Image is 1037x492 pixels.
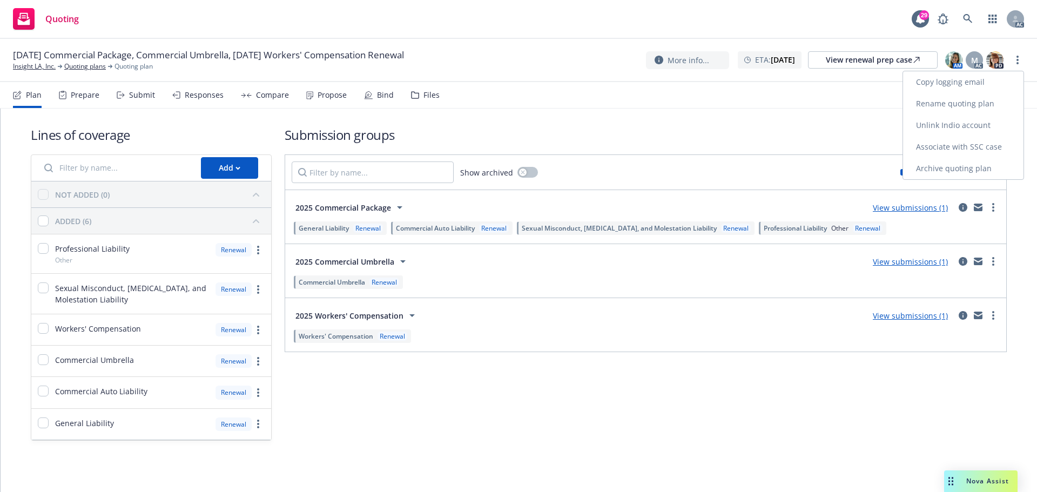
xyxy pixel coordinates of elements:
[55,417,114,429] span: General Liability
[216,282,252,296] div: Renewal
[873,257,948,267] a: View submissions (1)
[771,55,795,65] strong: [DATE]
[353,224,383,233] div: Renewal
[216,386,252,399] div: Renewal
[55,243,130,254] span: Professional Liability
[318,91,347,99] div: Propose
[185,91,224,99] div: Responses
[957,8,979,30] a: Search
[903,136,1023,158] a: Associate with SSC case
[295,202,391,213] span: 2025 Commercial Package
[219,158,240,178] div: Add
[292,305,422,326] button: 2025 Workers' Compensation
[55,282,209,305] span: Sexual Misconduct, [MEDICAL_DATA], and Molestation Liability
[764,224,827,233] span: Professional Liability
[216,323,252,336] div: Renewal
[853,224,883,233] div: Renewal
[423,91,440,99] div: Files
[900,167,950,177] div: Limits added
[292,161,454,183] input: Filter by name...
[396,224,475,233] span: Commercial Auto Liability
[292,197,410,218] button: 2025 Commercial Package
[13,49,404,62] span: [DATE] Commercial Package, Commercial Umbrella, [DATE] Workers' Compensation Renewal
[13,62,56,71] a: Insight LA, Inc.
[831,224,849,233] span: Other
[873,311,948,321] a: View submissions (1)
[987,255,1000,268] a: more
[129,91,155,99] div: Submit
[873,203,948,213] a: View submissions (1)
[972,309,985,322] a: mail
[460,167,513,178] span: Show archived
[9,4,83,34] a: Quoting
[252,355,265,368] a: more
[646,51,729,69] button: More info...
[944,470,958,492] div: Drag to move
[299,278,365,287] span: Commercial Umbrella
[299,224,349,233] span: General Liability
[292,251,413,272] button: 2025 Commercial Umbrella
[38,157,194,179] input: Filter by name...
[55,186,265,203] button: NOT ADDED (0)
[252,323,265,336] a: more
[115,62,153,71] span: Quoting plan
[252,283,265,296] a: more
[55,189,110,200] div: NOT ADDED (0)
[216,243,252,257] div: Renewal
[957,255,969,268] a: circleInformation
[295,310,403,321] span: 2025 Workers' Compensation
[826,52,920,68] div: View renewal prep case
[216,354,252,368] div: Renewal
[252,244,265,257] a: more
[55,212,265,230] button: ADDED (6)
[285,126,1007,144] h1: Submission groups
[944,470,1018,492] button: Nova Assist
[987,309,1000,322] a: more
[755,54,795,65] span: ETA :
[201,157,258,179] button: Add
[903,93,1023,114] a: Rename quoting plan
[982,8,1004,30] a: Switch app
[903,114,1023,136] a: Unlink Indio account
[972,201,985,214] a: mail
[932,8,954,30] a: Report a Bug
[55,215,91,227] div: ADDED (6)
[668,55,709,66] span: More info...
[216,417,252,431] div: Renewal
[721,224,751,233] div: Renewal
[299,332,373,341] span: Workers' Compensation
[31,126,272,144] h1: Lines of coverage
[369,278,399,287] div: Renewal
[1011,53,1024,66] a: more
[479,224,509,233] div: Renewal
[919,10,929,20] div: 29
[378,332,407,341] div: Renewal
[957,201,969,214] a: circleInformation
[522,224,717,233] span: Sexual Misconduct, [MEDICAL_DATA], and Molestation Liability
[26,91,42,99] div: Plan
[256,91,289,99] div: Compare
[971,55,978,66] span: M
[945,51,962,69] img: photo
[252,386,265,399] a: more
[55,255,72,265] span: Other
[957,309,969,322] a: circleInformation
[55,386,147,397] span: Commercial Auto Liability
[71,91,99,99] div: Prepare
[64,62,106,71] a: Quoting plans
[808,51,938,69] a: View renewal prep case
[903,158,1023,179] a: Archive quoting plan
[972,255,985,268] a: mail
[966,476,1009,486] span: Nova Assist
[252,417,265,430] a: more
[377,91,394,99] div: Bind
[45,15,79,23] span: Quoting
[986,51,1004,69] img: photo
[903,71,1023,93] a: Copy logging email
[987,201,1000,214] a: more
[295,256,394,267] span: 2025 Commercial Umbrella
[55,354,134,366] span: Commercial Umbrella
[55,323,141,334] span: Workers' Compensation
